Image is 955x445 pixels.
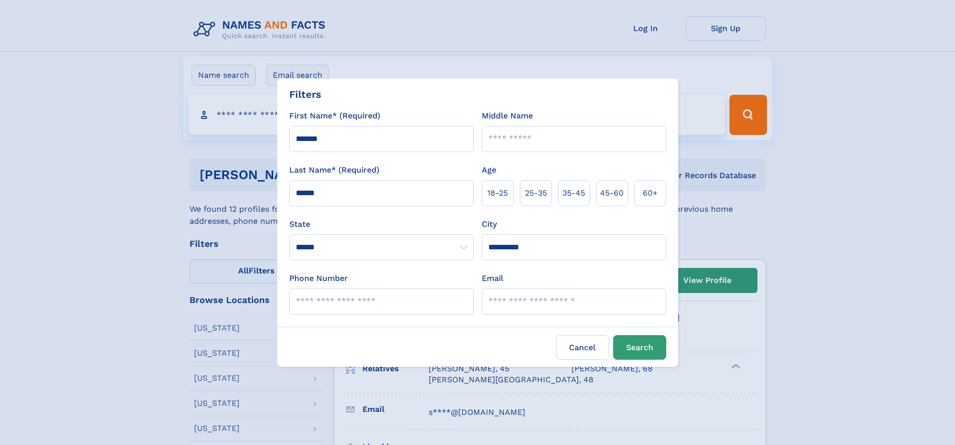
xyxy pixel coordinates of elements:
div: Filters [289,87,321,102]
label: City [482,218,497,230]
label: State [289,218,474,230]
label: Last Name* (Required) [289,164,379,176]
span: 25‑35 [525,187,547,199]
span: 45‑60 [600,187,624,199]
span: 35‑45 [562,187,585,199]
span: 18‑25 [487,187,508,199]
label: Middle Name [482,110,533,122]
label: Age [482,164,496,176]
label: Phone Number [289,272,348,284]
button: Search [613,335,666,360]
span: 60+ [643,187,658,199]
label: First Name* (Required) [289,110,380,122]
label: Email [482,272,503,284]
label: Cancel [556,335,609,360]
